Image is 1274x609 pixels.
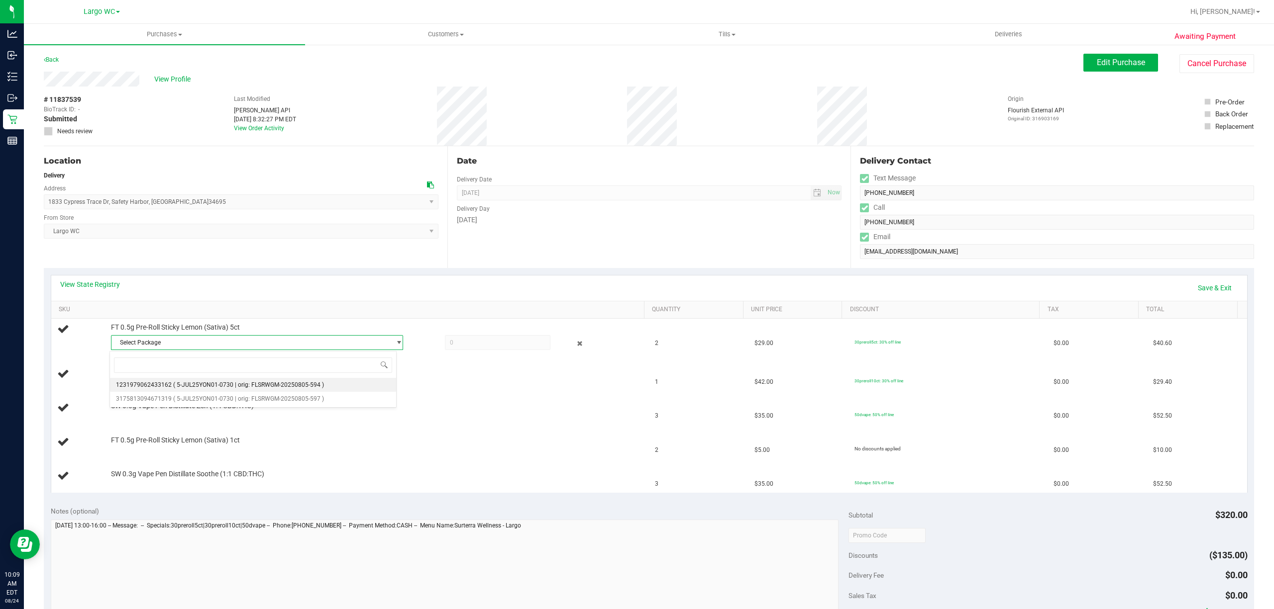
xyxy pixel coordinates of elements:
span: 30preroll10ct: 30% off line [854,378,903,383]
span: $52.50 [1153,411,1172,421]
label: Address [44,184,66,193]
span: FT 0.5g Pre-Roll Sticky Lemon (Sativa) 5ct [111,323,240,332]
span: 30preroll5ct: 30% off line [854,340,901,345]
span: - [78,105,80,114]
inline-svg: Analytics [7,29,17,39]
div: Date [457,155,842,167]
a: View Order Activity [234,125,284,132]
span: $29.40 [1153,377,1172,387]
span: SW 0.3g Vape Pen Distillate Soothe (1:1 CBD:THC) [111,469,264,479]
span: ($135.00) [1209,550,1248,560]
a: Unit Price [751,306,838,314]
p: 08/24 [4,597,19,605]
inline-svg: Inbound [7,50,17,60]
inline-svg: Reports [7,136,17,146]
span: $0.00 [1225,590,1248,601]
span: 2 [655,445,658,455]
span: Customers [306,30,586,39]
iframe: Resource center [10,529,40,559]
label: Origin [1008,94,1024,103]
label: Call [860,200,885,215]
strong: Delivery [44,172,65,179]
span: $40.60 [1153,339,1172,348]
div: Copy address to clipboard [427,180,434,190]
span: $29.00 [754,339,773,348]
a: Deliveries [868,24,1149,45]
input: Promo Code [849,528,926,543]
span: Edit Purchase [1097,58,1145,67]
div: Back Order [1215,109,1248,119]
span: Deliveries [981,30,1036,39]
span: Delivery Fee [849,571,884,579]
span: Tills [587,30,867,39]
span: $0.00 [1054,411,1069,421]
label: Email [860,230,890,244]
span: Largo WC [84,7,115,16]
span: $35.00 [754,479,773,489]
span: $42.00 [754,377,773,387]
span: View Profile [154,74,194,85]
button: Cancel Purchase [1179,54,1254,73]
span: Hi, [PERSON_NAME]! [1190,7,1255,15]
span: $52.50 [1153,479,1172,489]
span: Discounts [849,546,878,564]
inline-svg: Retail [7,114,17,124]
span: Select Package [111,336,390,349]
a: View State Registry [60,279,120,289]
span: Sales Tax [849,592,876,600]
span: 50dvape: 50% off line [854,412,894,417]
span: 3 [655,411,658,421]
span: BioTrack ID: [44,105,76,114]
a: Tax [1048,306,1135,314]
div: [DATE] [457,215,842,225]
span: $320.00 [1215,510,1248,520]
span: $0.00 [1054,479,1069,489]
span: # 11837539 [44,94,81,105]
label: Text Message [860,171,916,185]
a: Save & Exit [1191,279,1238,296]
a: Total [1146,306,1233,314]
a: Customers [305,24,586,45]
span: select [390,336,403,349]
label: Delivery Date [457,175,492,184]
span: $0.00 [1225,570,1248,580]
input: Format: (999) 999-9999 [860,185,1254,200]
div: Location [44,155,438,167]
a: Tills [586,24,867,45]
label: From Store [44,213,74,222]
div: Flourish External API [1008,106,1064,122]
span: $0.00 [1054,445,1069,455]
span: Submitted [44,114,77,124]
span: 1 [655,377,658,387]
input: Format: (999) 999-9999 [860,215,1254,230]
label: Delivery Day [457,204,490,213]
inline-svg: Inventory [7,72,17,82]
a: Purchases [24,24,305,45]
span: Notes (optional) [51,507,99,515]
label: Last Modified [234,94,270,103]
span: Awaiting Payment [1174,31,1236,42]
span: FT 0.5g Pre-Roll Sticky Lemon (Sativa) 1ct [111,435,240,445]
span: 2 [655,339,658,348]
span: 3 [655,479,658,489]
span: Subtotal [849,511,873,519]
div: Pre-Order [1215,97,1245,107]
div: Delivery Contact [860,155,1254,167]
a: Quantity [652,306,739,314]
span: $10.00 [1153,445,1172,455]
span: $5.00 [754,445,770,455]
span: Purchases [24,30,305,39]
span: $0.00 [1054,377,1069,387]
a: Discount [850,306,1036,314]
a: SKU [59,306,640,314]
a: Back [44,56,59,63]
p: 10:09 AM EDT [4,570,19,597]
span: $35.00 [754,411,773,421]
span: No discounts applied [854,446,901,451]
div: Replacement [1215,121,1254,131]
span: 50dvape: 50% off line [854,480,894,485]
span: Needs review [57,127,93,136]
div: [DATE] 8:32:27 PM EDT [234,115,296,124]
div: [PERSON_NAME] API [234,106,296,115]
inline-svg: Outbound [7,93,17,103]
